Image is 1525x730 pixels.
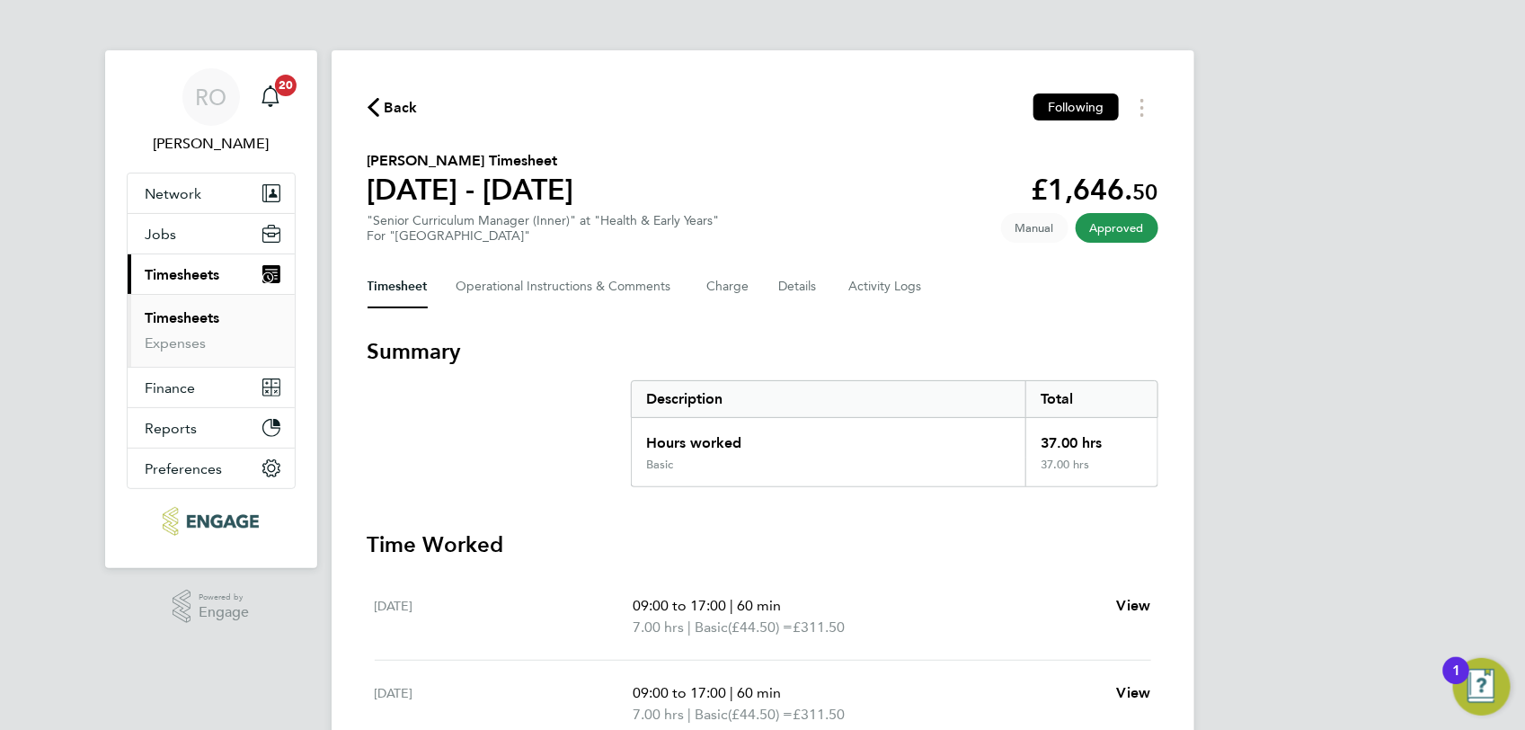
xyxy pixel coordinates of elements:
[368,530,1158,559] h3: Time Worked
[728,619,793,636] span: (£44.50) =
[146,309,220,326] a: Timesheets
[253,68,288,126] a: 20
[1452,671,1460,694] div: 1
[695,704,728,726] span: Basic
[163,507,259,536] img: ncclondon-logo-retina.png
[632,381,1026,417] div: Description
[368,265,428,308] button: Timesheet
[375,595,634,638] div: [DATE]
[779,265,820,308] button: Details
[385,97,418,119] span: Back
[730,597,733,614] span: |
[128,449,295,488] button: Preferences
[368,172,574,208] h1: [DATE] - [DATE]
[128,408,295,448] button: Reports
[128,368,295,407] button: Finance
[275,75,297,96] span: 20
[1133,179,1158,205] span: 50
[737,597,781,614] span: 60 min
[632,418,1026,458] div: Hours worked
[849,265,925,308] button: Activity Logs
[631,380,1158,487] div: Summary
[695,617,728,638] span: Basic
[146,379,196,396] span: Finance
[368,96,418,119] button: Back
[1025,418,1157,458] div: 37.00 hrs
[127,68,296,155] a: RO[PERSON_NAME]
[633,597,726,614] span: 09:00 to 17:00
[375,682,634,726] div: [DATE]
[105,50,317,568] nav: Main navigation
[146,334,207,352] a: Expenses
[687,619,691,636] span: |
[368,213,720,244] div: "Senior Curriculum Manager (Inner)" at "Health & Early Years"
[687,706,691,723] span: |
[1117,682,1151,704] a: View
[457,265,678,308] button: Operational Instructions & Comments
[737,684,781,701] span: 60 min
[1025,458,1157,486] div: 37.00 hrs
[1117,597,1151,614] span: View
[368,337,1158,366] h3: Summary
[1117,595,1151,617] a: View
[128,294,295,367] div: Timesheets
[728,706,793,723] span: (£44.50) =
[633,619,684,636] span: 7.00 hrs
[127,507,296,536] a: Go to home page
[128,214,295,254] button: Jobs
[646,458,673,472] div: Basic
[1032,173,1158,207] app-decimal: £1,646.
[793,619,845,636] span: £311.50
[1048,99,1104,115] span: Following
[128,254,295,294] button: Timesheets
[1033,93,1118,120] button: Following
[1025,381,1157,417] div: Total
[199,590,249,605] span: Powered by
[633,706,684,723] span: 7.00 hrs
[195,85,226,109] span: RO
[1117,684,1151,701] span: View
[707,265,750,308] button: Charge
[199,605,249,620] span: Engage
[368,150,574,172] h2: [PERSON_NAME] Timesheet
[146,460,223,477] span: Preferences
[146,266,220,283] span: Timesheets
[730,684,733,701] span: |
[1453,658,1511,716] button: Open Resource Center, 1 new notification
[633,684,726,701] span: 09:00 to 17:00
[368,228,720,244] div: For "[GEOGRAPHIC_DATA]"
[146,226,177,243] span: Jobs
[793,706,845,723] span: £311.50
[127,133,296,155] span: Roslyn O'Garro
[128,174,295,213] button: Network
[173,590,249,624] a: Powered byEngage
[146,185,202,202] span: Network
[1001,213,1068,243] span: This timesheet was manually created.
[1076,213,1158,243] span: This timesheet has been approved.
[1126,93,1158,121] button: Timesheets Menu
[146,420,198,437] span: Reports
